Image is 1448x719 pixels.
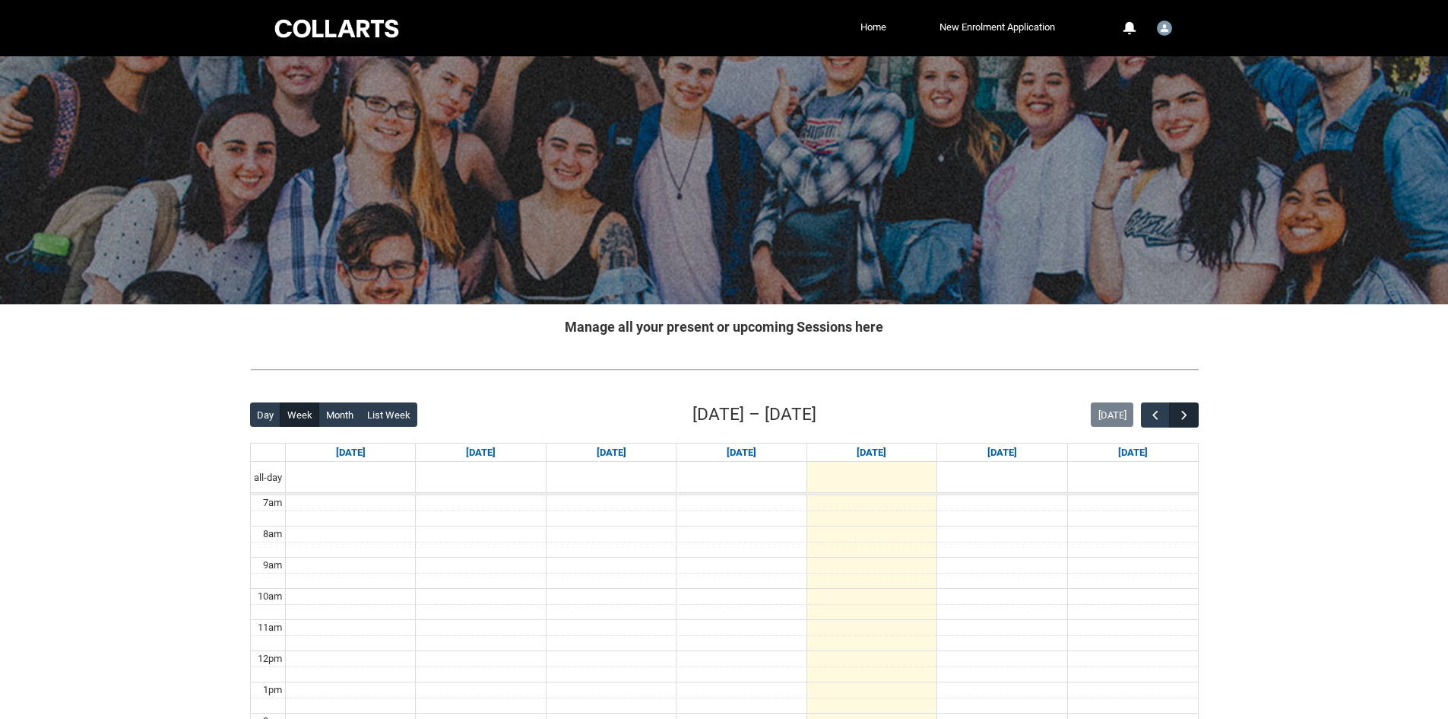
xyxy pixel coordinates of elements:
img: REDU_GREY_LINE [250,361,1199,377]
a: Go to September 12, 2025 [984,444,1020,462]
h2: [DATE] – [DATE] [692,402,816,428]
img: Student.jlayton.20231118 [1157,21,1172,36]
div: 1pm [260,682,285,698]
h2: Manage all your present or upcoming Sessions here [250,317,1199,337]
button: Previous Week [1141,402,1170,428]
a: Go to September 9, 2025 [594,444,629,462]
button: Day [250,402,281,427]
a: New Enrolment Application [936,16,1059,39]
button: Next Week [1169,402,1198,428]
div: 12pm [255,651,285,667]
button: [DATE] [1091,402,1133,427]
div: 7am [260,495,285,511]
div: 11am [255,620,285,635]
button: List Week [360,402,417,427]
div: 10am [255,589,285,604]
span: all-day [251,470,285,485]
a: Go to September 10, 2025 [724,444,759,462]
a: Home [857,16,890,39]
div: 9am [260,558,285,573]
div: 8am [260,527,285,542]
button: Week [280,402,319,427]
button: Month [318,402,360,427]
a: Go to September 7, 2025 [333,444,369,462]
a: Go to September 13, 2025 [1115,444,1151,462]
a: Go to September 11, 2025 [854,444,889,462]
button: User Profile Student.jlayton.20231118 [1153,14,1176,39]
a: Go to September 8, 2025 [463,444,499,462]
